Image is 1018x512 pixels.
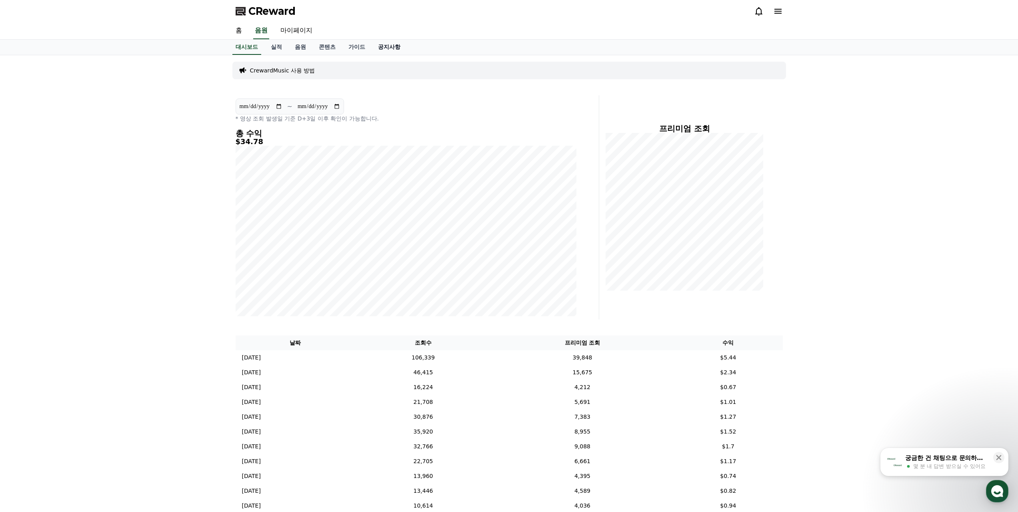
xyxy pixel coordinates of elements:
[236,114,576,122] p: * 영상 조회 발생일 기준 D+3일 이후 확인이 가능합니다.
[242,457,261,466] p: [DATE]
[312,40,342,55] a: 콘텐츠
[124,266,133,272] span: 설정
[242,472,261,480] p: [DATE]
[229,22,248,39] a: 홈
[355,439,491,454] td: 32,766
[491,365,674,380] td: 15,675
[491,469,674,484] td: 4,395
[674,365,782,380] td: $2.34
[236,138,576,146] h5: $34.78
[242,413,261,421] p: [DATE]
[674,454,782,469] td: $1.17
[103,254,154,274] a: 설정
[355,469,491,484] td: 13,960
[491,424,674,439] td: 8,955
[242,398,261,406] p: [DATE]
[355,365,491,380] td: 46,415
[2,254,53,274] a: 홈
[236,129,576,138] h4: 총 수익
[606,124,764,133] h4: 프리미엄 조회
[236,5,296,18] a: CReward
[73,266,83,273] span: 대화
[355,454,491,469] td: 22,705
[355,350,491,365] td: 106,339
[491,380,674,395] td: 4,212
[491,335,674,350] th: 프리미엄 조회
[674,469,782,484] td: $0.74
[242,442,261,451] p: [DATE]
[372,40,407,55] a: 공지사항
[288,40,312,55] a: 음원
[25,266,30,272] span: 홈
[491,484,674,498] td: 4,589
[253,22,269,39] a: 음원
[355,380,491,395] td: 16,224
[674,380,782,395] td: $0.67
[242,353,261,362] p: [DATE]
[355,424,491,439] td: 35,920
[674,424,782,439] td: $1.52
[674,484,782,498] td: $0.82
[491,410,674,424] td: 7,383
[248,5,296,18] span: CReward
[274,22,319,39] a: 마이페이지
[250,66,315,74] a: CrewardMusic 사용 방법
[287,102,292,111] p: ~
[355,335,491,350] th: 조회수
[355,410,491,424] td: 30,876
[242,428,261,436] p: [DATE]
[236,335,356,350] th: 날짜
[491,350,674,365] td: 39,848
[491,454,674,469] td: 6,661
[232,40,261,55] a: 대시보드
[242,487,261,495] p: [DATE]
[491,439,674,454] td: 9,088
[242,368,261,377] p: [DATE]
[674,335,782,350] th: 수익
[242,502,261,510] p: [DATE]
[674,410,782,424] td: $1.27
[674,395,782,410] td: $1.01
[491,395,674,410] td: 5,691
[355,395,491,410] td: 21,708
[53,254,103,274] a: 대화
[264,40,288,55] a: 실적
[242,383,261,392] p: [DATE]
[342,40,372,55] a: 가이드
[355,484,491,498] td: 13,446
[674,350,782,365] td: $5.44
[674,439,782,454] td: $1.7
